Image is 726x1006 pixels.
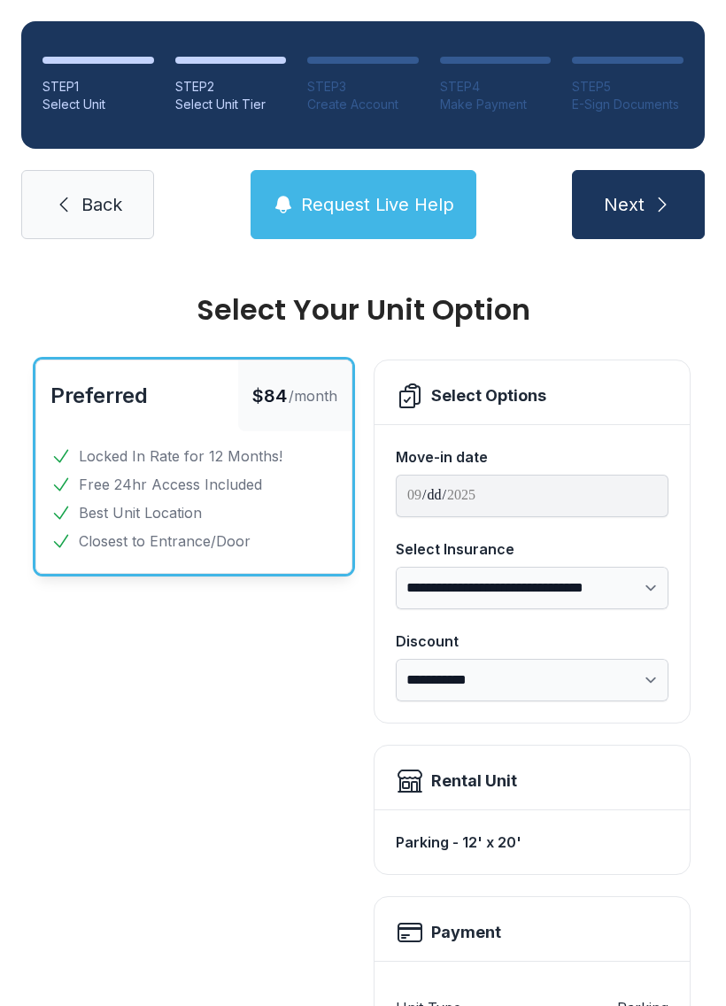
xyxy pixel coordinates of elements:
[79,502,202,523] span: Best Unit Location
[440,96,552,113] div: Make Payment
[301,192,454,217] span: Request Live Help
[79,530,251,552] span: Closest to Entrance/Door
[307,78,419,96] div: STEP 3
[396,538,668,560] div: Select Insurance
[289,385,337,406] span: /month
[396,446,668,468] div: Move-in date
[79,445,282,467] span: Locked In Rate for 12 Months!
[35,296,691,324] div: Select Your Unit Option
[396,475,668,517] input: Move-in date
[50,383,148,408] span: Preferred
[572,96,684,113] div: E-Sign Documents
[440,78,552,96] div: STEP 4
[604,192,645,217] span: Next
[175,78,287,96] div: STEP 2
[307,96,419,113] div: Create Account
[252,383,287,408] span: $84
[50,382,148,410] button: Preferred
[79,474,262,495] span: Free 24hr Access Included
[396,659,668,701] select: Discount
[396,567,668,609] select: Select Insurance
[431,769,517,793] div: Rental Unit
[175,96,287,113] div: Select Unit Tier
[81,192,122,217] span: Back
[431,383,546,408] div: Select Options
[396,824,668,860] div: Parking - 12' x 20'
[572,78,684,96] div: STEP 5
[42,96,154,113] div: Select Unit
[42,78,154,96] div: STEP 1
[431,920,501,945] h2: Payment
[396,631,668,652] div: Discount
